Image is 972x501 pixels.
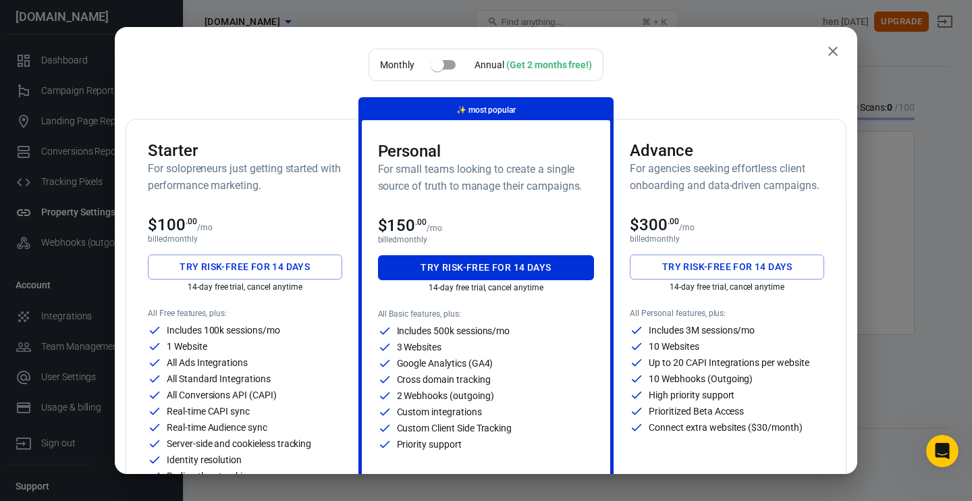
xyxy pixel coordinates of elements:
h6: For small teams looking to create a single source of truth to manage their campaigns. [378,161,595,194]
p: All Ads Integrations [167,358,248,367]
p: /mo [679,223,695,232]
p: billed monthly [378,235,595,244]
span: $300 [630,215,679,234]
span: $100 [148,215,197,234]
p: All Standard Integrations [167,374,271,384]
p: Cross domain tracking [397,375,491,384]
p: Custom integrations [397,407,482,417]
h6: For solopreneurs just getting started with performance marketing. [148,160,342,194]
p: Priority support [397,440,462,449]
p: 14-day free trial, cancel anytime [148,282,342,292]
button: Try risk-free for 14 days [148,255,342,280]
p: All Free features, plus: [148,309,342,318]
button: Try risk-free for 14 days [378,255,595,280]
button: close [819,38,846,65]
p: All Conversions API (CAPI) [167,390,277,400]
p: Google Analytics (GA4) [397,359,493,368]
h6: For agencies seeking effortless client onboarding and data-driven campaigns. [630,160,824,194]
p: Identity resolution [167,455,242,465]
p: Custom Client Side Tracking [397,423,512,433]
p: All Basic features, plus: [378,309,595,319]
p: most popular [456,103,516,117]
iframe: Intercom live chat [926,435,959,467]
p: 2 Webhooks (outgoing) [397,391,494,400]
p: Includes 100k sessions/mo [167,325,280,335]
p: Real-time Audience sync [167,423,267,432]
p: 14-day free trial, cancel anytime [630,282,824,292]
p: billed monthly [148,234,342,244]
p: 10 Webhooks (Outgoing) [649,374,753,384]
button: Try risk-free for 14 days [630,255,824,280]
p: Real-time CAPI sync [167,406,250,416]
h3: Advance [630,141,824,160]
p: 3 Websites [397,342,442,352]
p: Server-side and cookieless tracking [167,439,311,448]
div: Annual [475,58,592,72]
p: Includes 500k sessions/mo [397,326,510,336]
span: magic [456,105,466,115]
p: Prioritized Beta Access [649,406,744,416]
p: 14-day free trial, cancel anytime [378,283,595,292]
p: billed monthly [630,234,824,244]
h3: Personal [378,142,595,161]
p: High priority support [649,390,734,400]
p: Includes 3M sessions/mo [649,325,755,335]
p: Redirectless tracking [167,471,253,481]
sup: .00 [668,217,679,226]
p: Connect extra websites ($30/month) [649,423,802,432]
sup: .00 [186,217,197,226]
p: /mo [197,223,213,232]
sup: .00 [415,217,427,227]
h3: Starter [148,141,342,160]
p: All Personal features, plus: [630,309,824,318]
p: Monthly [380,58,414,72]
p: 10 Websites [649,342,699,351]
span: $150 [378,216,427,235]
div: (Get 2 months free!) [506,59,592,70]
p: /mo [427,223,442,233]
p: Up to 20 CAPI Integrations per website [649,358,809,367]
p: 1 Website [167,342,207,351]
